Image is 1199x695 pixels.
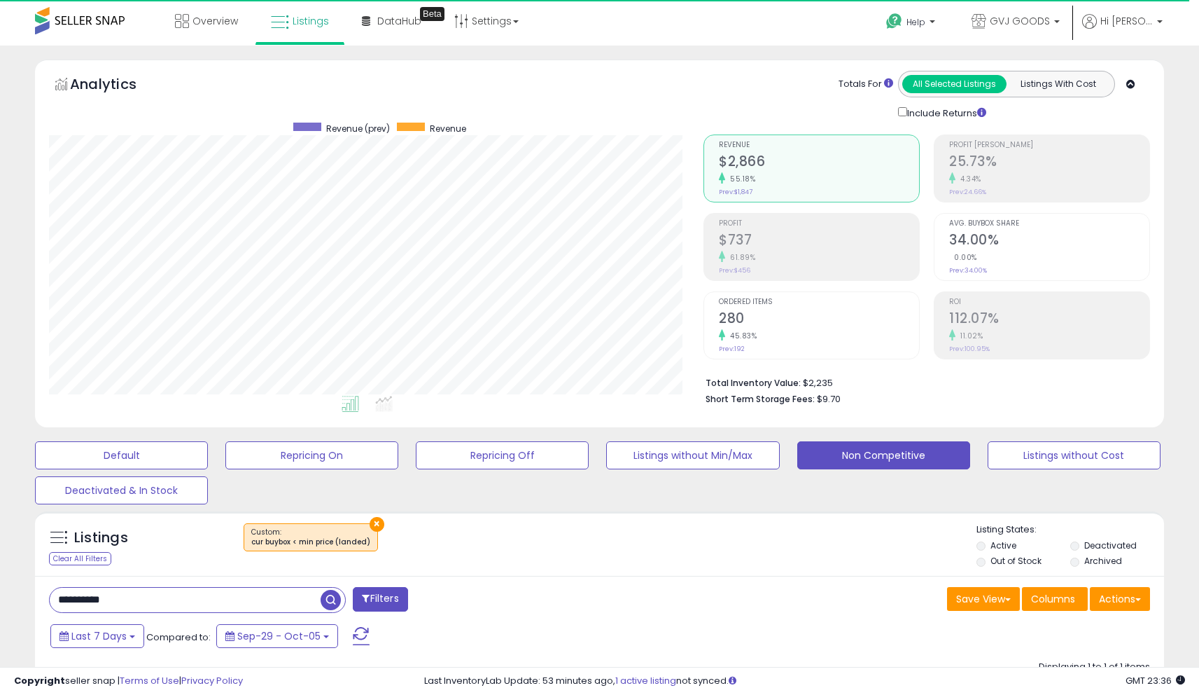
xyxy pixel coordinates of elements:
button: Last 7 Days [50,624,144,648]
a: Help [875,2,949,46]
span: Avg. Buybox Share [949,220,1149,228]
span: ROI [949,298,1149,306]
small: 0.00% [949,252,977,263]
span: Profit [719,220,919,228]
span: Hi [PERSON_NAME] [1100,14,1153,28]
button: Save View [947,587,1020,611]
span: Ordered Items [719,298,919,306]
button: Default [35,441,208,469]
strong: Copyright [14,674,65,687]
button: Listings without Min/Max [606,441,779,469]
button: Listings With Cost [1006,75,1110,93]
h5: Analytics [70,74,164,97]
small: 4.34% [955,174,981,184]
a: Terms of Use [120,674,179,687]
small: 11.02% [955,331,983,341]
button: Actions [1090,587,1150,611]
h2: $2,866 [719,153,919,172]
p: Listing States: [976,523,1164,537]
small: Prev: $456 [719,266,750,275]
i: Get Help [885,13,903,30]
div: Totals For [839,78,893,91]
div: Displaying 1 to 1 of 1 items [1039,661,1150,674]
span: 2025-10-14 23:36 GMT [1126,674,1185,687]
label: Archived [1084,555,1122,567]
button: Columns [1022,587,1088,611]
span: Listings [293,14,329,28]
small: 61.89% [725,252,755,263]
h2: $737 [719,232,919,251]
span: Last 7 Days [71,629,127,643]
h2: 280 [719,310,919,329]
b: Total Inventory Value: [706,377,801,389]
div: Clear All Filters [49,552,111,565]
span: Overview [192,14,238,28]
small: Prev: 24.66% [949,188,986,196]
div: Tooltip anchor [420,7,444,21]
span: Compared to: [146,631,211,644]
button: Listings without Cost [988,441,1161,469]
span: Revenue [430,123,466,135]
small: 45.83% [725,331,757,341]
span: Revenue (prev) [326,123,390,135]
h2: 25.73% [949,153,1149,172]
li: $2,235 [706,373,1140,390]
small: 55.18% [725,174,755,184]
button: Sep-29 - Oct-05 [216,624,338,648]
span: Profit [PERSON_NAME] [949,142,1149,149]
button: All Selected Listings [902,75,1007,93]
div: seller snap | | [14,675,243,688]
b: Short Term Storage Fees: [706,393,815,405]
button: Deactivated & In Stock [35,476,208,504]
button: Repricing On [225,441,398,469]
button: × [370,517,384,532]
label: Out of Stock [990,555,1042,567]
a: 1 active listing [615,674,676,687]
span: Revenue [719,142,919,149]
label: Deactivated [1084,539,1137,551]
span: Sep-29 - Oct-05 [237,629,321,643]
div: Include Returns [888,104,1003,121]
span: DataHub [377,14,421,28]
small: Prev: $1,847 [719,188,752,196]
span: Columns [1031,592,1075,606]
small: Prev: 34.00% [949,266,987,275]
label: Active [990,539,1016,551]
a: Hi [PERSON_NAME] [1082,14,1163,46]
span: $9.70 [817,392,841,406]
span: GVJ GOODS [990,14,1050,28]
div: Last InventoryLab Update: 53 minutes ago, not synced. [424,675,1185,688]
button: Repricing Off [416,441,589,469]
h2: 34.00% [949,232,1149,251]
button: Filters [353,587,407,612]
h2: 112.07% [949,310,1149,329]
span: Help [906,16,925,28]
small: Prev: 100.95% [949,345,990,353]
button: Non Competitive [797,441,970,469]
small: Prev: 192 [719,345,745,353]
span: Custom: [251,527,370,548]
h5: Listings [74,528,128,548]
div: cur buybox < min price (landed) [251,537,370,547]
a: Privacy Policy [181,674,243,687]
